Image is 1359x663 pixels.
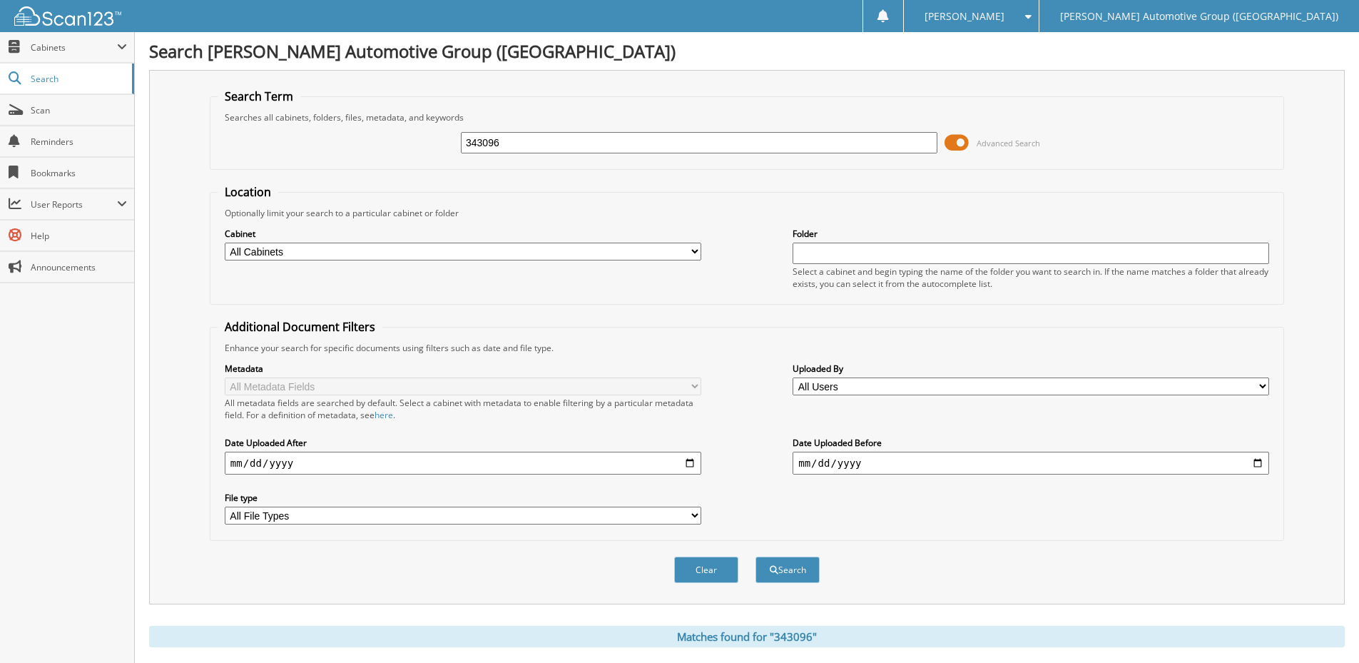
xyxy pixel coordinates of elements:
[225,492,701,504] label: File type
[14,6,121,26] img: scan123-logo-white.svg
[793,265,1269,290] div: Select a cabinet and begin typing the name of the folder you want to search in. If the name match...
[755,557,820,583] button: Search
[218,88,300,104] legend: Search Term
[977,138,1040,148] span: Advanced Search
[31,198,117,211] span: User Reports
[218,111,1276,123] div: Searches all cabinets, folders, files, metadata, and keywords
[31,230,127,242] span: Help
[218,184,278,200] legend: Location
[925,12,1004,21] span: [PERSON_NAME]
[31,261,127,273] span: Announcements
[225,397,701,421] div: All metadata fields are searched by default. Select a cabinet with metadata to enable filtering b...
[218,342,1276,354] div: Enhance your search for specific documents using filters such as date and file type.
[218,319,382,335] legend: Additional Document Filters
[149,626,1345,647] div: Matches found for "343096"
[225,452,701,475] input: start
[31,136,127,148] span: Reminders
[793,452,1269,475] input: end
[149,39,1345,63] h1: Search [PERSON_NAME] Automotive Group ([GEOGRAPHIC_DATA])
[793,363,1269,375] label: Uploaded By
[218,207,1276,219] div: Optionally limit your search to a particular cabinet or folder
[31,73,125,85] span: Search
[225,437,701,449] label: Date Uploaded After
[31,167,127,179] span: Bookmarks
[1060,12,1338,21] span: [PERSON_NAME] Automotive Group ([GEOGRAPHIC_DATA])
[793,437,1269,449] label: Date Uploaded Before
[225,228,701,240] label: Cabinet
[793,228,1269,240] label: Folder
[375,409,393,421] a: here
[31,41,117,54] span: Cabinets
[674,557,738,583] button: Clear
[225,363,701,375] label: Metadata
[31,104,127,116] span: Scan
